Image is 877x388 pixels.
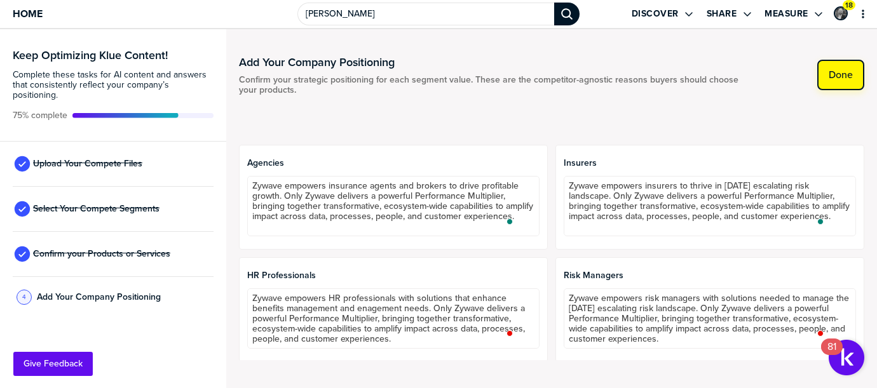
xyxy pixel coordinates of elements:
[239,75,746,95] span: Confirm your strategic positioning for each segment value. These are the competitor-agnostic reas...
[297,3,554,25] input: Search Klue
[13,50,214,61] h3: Keep Optimizing Klue Content!
[632,8,679,20] label: Discover
[833,5,849,22] a: Edit Profile
[845,1,853,10] span: 18
[564,271,856,281] span: Risk Managers
[33,159,142,169] span: Upload Your Compete Files
[564,288,856,349] textarea: To enrich screen reader interactions, please activate Accessibility in Grammarly extension settings
[554,3,580,25] div: Search Klue
[829,69,853,81] label: Done
[827,347,836,363] div: 81
[829,340,864,375] button: Open Resource Center, 81 new notifications
[835,8,846,19] img: e15b35333a83f4f690da0d2150cc6e3f-sml.png
[22,292,26,302] span: 4
[247,271,540,281] span: HR Professionals
[834,6,848,20] div: Dylan Brooks
[13,352,93,376] button: Give Feedback
[765,8,809,20] label: Measure
[564,176,856,236] textarea: To enrich screen reader interactions, please activate Accessibility in Grammarly extension settings
[239,123,864,136] h2: Buyer Persona
[239,55,746,70] h1: Add Your Company Positioning
[37,292,161,302] span: Add Your Company Positioning
[13,70,214,100] span: Complete these tasks for AI content and answers that consistently reflect your company’s position...
[13,110,67,121] span: Active
[247,288,540,349] textarea: To enrich screen reader interactions, please activate Accessibility in Grammarly extension settings
[247,176,540,236] textarea: To enrich screen reader interactions, please activate Accessibility in Grammarly extension settings
[707,8,737,20] label: Share
[564,158,856,168] span: Insurers
[13,8,43,19] span: Home
[247,158,540,168] span: Agencies
[33,249,170,259] span: Confirm your Products or Services
[33,204,160,214] span: Select Your Compete Segments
